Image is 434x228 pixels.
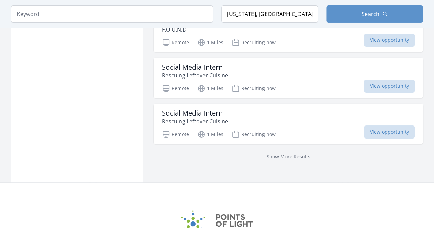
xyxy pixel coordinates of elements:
p: Recruiting now [232,84,276,93]
input: Location [221,5,318,23]
span: View opportunity [364,80,415,93]
p: Recruiting now [232,38,276,47]
span: Search [362,10,379,18]
h3: Social Media Intern [162,63,228,71]
p: 1 Miles [197,84,223,93]
a: [Volunteer] Social Media Coordinator - Instagram F.O.U.N.D Remote 1 Miles Recruiting now View opp... [154,12,423,52]
span: View opportunity [364,34,415,47]
p: Recruiting now [232,130,276,139]
p: F.O.U.N.D [162,25,317,34]
p: Remote [162,38,189,47]
a: Show More Results [267,153,310,160]
p: Remote [162,84,189,93]
input: Keyword [11,5,213,23]
a: Social Media Intern Rescuing Leftover Cuisine Remote 1 Miles Recruiting now View opportunity [154,104,423,144]
p: Rescuing Leftover Cuisine [162,71,228,80]
p: Rescuing Leftover Cuisine [162,117,228,125]
button: Search [326,5,423,23]
p: 1 Miles [197,130,223,139]
h3: Social Media Intern [162,109,228,117]
a: Social Media Intern Rescuing Leftover Cuisine Remote 1 Miles Recruiting now View opportunity [154,58,423,98]
p: 1 Miles [197,38,223,47]
p: Remote [162,130,189,139]
span: View opportunity [364,125,415,139]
